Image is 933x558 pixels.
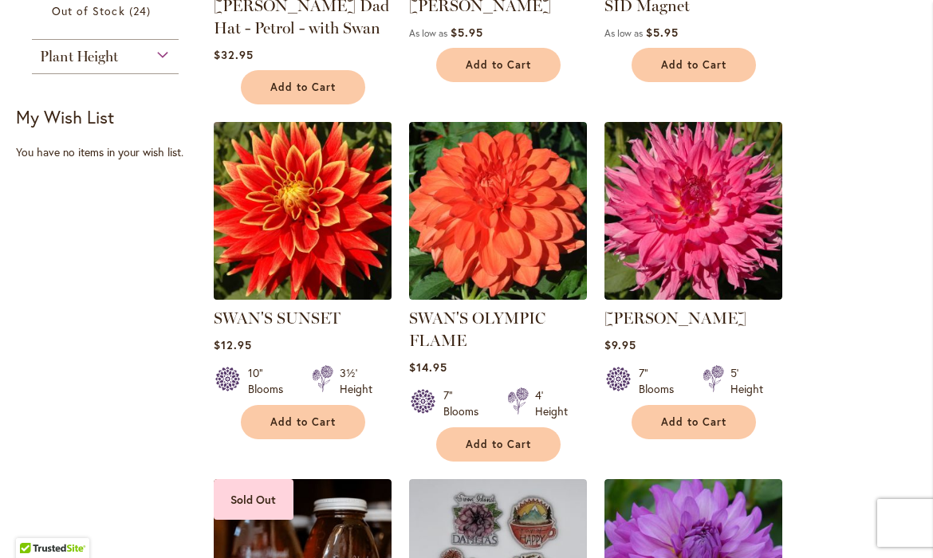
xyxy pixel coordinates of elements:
button: Add to Cart [632,48,756,82]
img: HELEN RICHMOND [604,122,782,300]
span: $9.95 [604,337,636,352]
a: HELEN RICHMOND [604,288,782,303]
div: 3½' Height [340,365,372,397]
button: Add to Cart [241,405,365,439]
div: 5' Height [730,365,763,397]
span: Add to Cart [466,438,531,451]
a: SWAN'S OLYMPIC FLAME [409,308,545,350]
span: Add to Cart [270,81,336,94]
button: Add to Cart [436,427,561,462]
button: Add to Cart [632,405,756,439]
span: $14.95 [409,360,447,375]
a: Swan's Olympic Flame [409,288,587,303]
span: $32.95 [214,47,254,62]
img: Swan's Sunset [209,117,396,304]
span: Add to Cart [270,415,336,429]
div: 7" Blooms [443,387,488,419]
button: Add to Cart [436,48,561,82]
div: 10" Blooms [248,365,293,397]
a: SWAN'S SUNSET [214,308,341,328]
span: Add to Cart [661,415,726,429]
span: $12.95 [214,337,252,352]
iframe: Launch Accessibility Center [12,501,57,546]
span: Add to Cart [661,58,726,72]
span: $5.95 [646,25,679,40]
span: $5.95 [451,25,483,40]
div: 4' Height [535,387,568,419]
span: Plant Height [40,48,118,65]
div: Sold Out [214,479,293,520]
a: [PERSON_NAME] [604,308,746,328]
a: Out of Stock 24 [52,2,163,19]
span: As low as [409,27,447,39]
img: Swan's Olympic Flame [409,122,587,300]
button: Add to Cart [241,70,365,104]
span: 24 [129,2,155,19]
a: Swan's Sunset [214,288,392,303]
div: 7" Blooms [639,365,683,397]
span: Add to Cart [466,58,531,72]
div: You have no items in your wish list. [16,144,203,160]
span: As low as [604,27,643,39]
span: Out of Stock [52,3,125,18]
strong: My Wish List [16,105,114,128]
